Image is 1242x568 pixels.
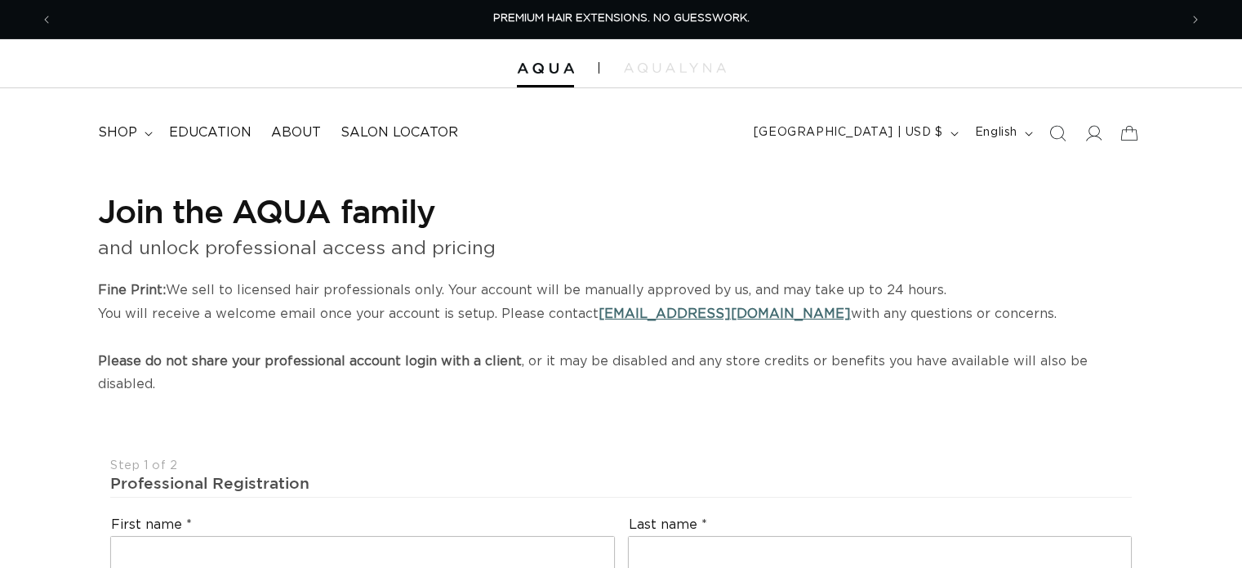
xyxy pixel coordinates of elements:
[744,118,965,149] button: [GEOGRAPHIC_DATA] | USD $
[261,114,331,151] a: About
[341,124,458,141] span: Salon Locator
[98,124,137,141] span: shop
[517,63,574,74] img: Aqua Hair Extensions
[98,355,522,368] strong: Please do not share your professional account login with a client
[110,473,1132,494] div: Professional Registration
[111,517,192,534] label: First name
[1177,4,1213,35] button: Next announcement
[98,190,1144,232] h1: Join the AQUA family
[110,458,1132,474] div: Step 1 of 2
[29,4,65,35] button: Previous announcement
[331,114,468,151] a: Salon Locator
[169,124,252,141] span: Education
[271,124,321,141] span: About
[754,124,943,141] span: [GEOGRAPHIC_DATA] | USD $
[98,232,1144,266] p: and unlock professional access and pricing
[159,114,261,151] a: Education
[493,13,750,24] span: PREMIUM HAIR EXTENSIONS. NO GUESSWORK.
[975,124,1017,141] span: English
[98,279,1144,396] p: We sell to licensed hair professionals only. Your account will be manually approved by us, and ma...
[599,307,851,320] a: [EMAIL_ADDRESS][DOMAIN_NAME]
[629,517,707,534] label: Last name
[88,114,159,151] summary: shop
[98,284,166,297] strong: Fine Print:
[965,118,1039,149] button: English
[1039,115,1075,151] summary: Search
[624,63,726,73] img: aqualyna.com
